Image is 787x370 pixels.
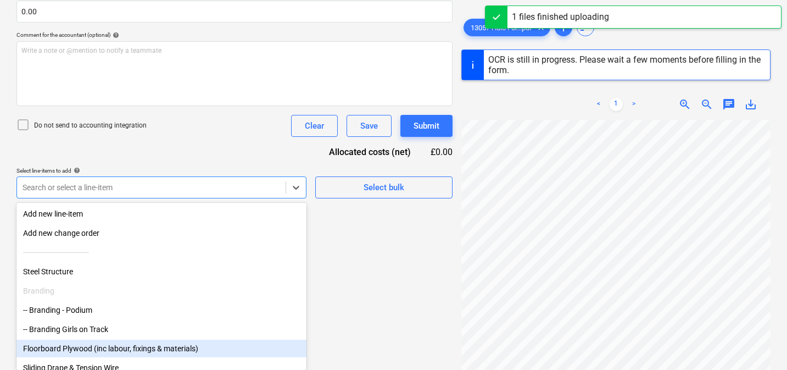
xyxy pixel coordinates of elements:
div: Add new change order [16,224,306,242]
button: Clear [291,115,338,137]
span: help [110,32,119,38]
div: Branding [16,282,306,300]
span: zoom_in [678,98,691,111]
span: save_alt [744,98,757,111]
div: Select line-items to add [16,167,306,174]
a: Page 1 is your current page [610,98,623,111]
button: Submit [400,115,453,137]
div: Clear [305,119,324,133]
div: ------------------------------ [16,244,306,261]
div: OCR is still in progress. Please wait a few moments before filling in the form. [488,54,766,75]
a: Previous page [592,98,605,111]
div: Add new line-item [16,205,306,223]
button: Save [347,115,392,137]
div: Comment for the accountant (optional) [16,31,453,38]
button: Select bulk [315,176,453,198]
a: Next page [627,98,640,111]
div: -- Branding Girls on Track [16,321,306,338]
div: 1 files finished uploading [512,10,609,24]
div: Save [360,119,378,133]
div: Floorboard Plywood (inc labour, fixings & materials) [16,340,306,357]
span: 13057 Halo For...pdf [464,24,539,32]
div: Select bulk [364,180,404,195]
span: help [71,167,80,174]
div: 13057 Halo For...pdf [464,19,550,36]
div: Submit [414,119,439,133]
div: -- Branding - Podium [16,301,306,319]
span: zoom_out [700,98,713,111]
div: Steel Structure [16,263,306,280]
input: Invoice total amount (net cost, optional) [16,1,453,23]
div: Allocated costs (net) [310,146,428,158]
div: £0.00 [428,146,453,158]
span: chat [722,98,735,111]
p: Do not send to accounting integration [34,121,147,130]
iframe: Chat Widget [732,317,787,370]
